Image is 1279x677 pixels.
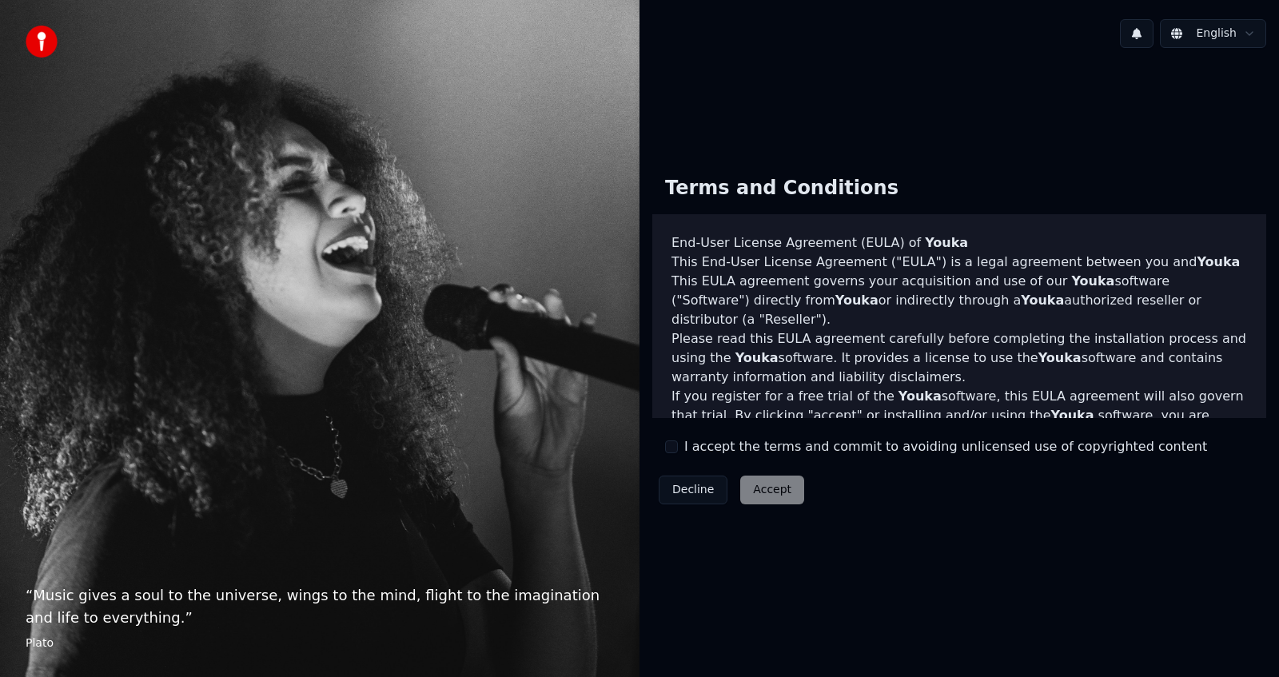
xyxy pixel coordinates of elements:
p: If you register for a free trial of the software, this EULA agreement will also govern that trial... [671,387,1247,464]
p: Please read this EULA agreement carefully before completing the installation process and using th... [671,329,1247,387]
span: Youka [735,350,779,365]
span: Youka [1038,350,1082,365]
span: Youka [898,388,942,404]
div: Terms and Conditions [652,163,911,214]
h3: End-User License Agreement (EULA) of [671,233,1247,253]
p: This End-User License Agreement ("EULA") is a legal agreement between you and [671,253,1247,272]
span: Youka [1051,408,1094,423]
label: I accept the terms and commit to avoiding unlicensed use of copyrighted content [684,437,1207,456]
p: “ Music gives a soul to the universe, wings to the mind, flight to the imagination and life to ev... [26,584,614,629]
button: Decline [659,476,727,504]
p: This EULA agreement governs your acquisition and use of our software ("Software") directly from o... [671,272,1247,329]
span: Youka [1021,293,1064,308]
span: Youka [925,235,968,250]
img: youka [26,26,58,58]
footer: Plato [26,635,614,651]
span: Youka [1071,273,1114,289]
span: Youka [835,293,879,308]
span: Youka [1197,254,1240,269]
